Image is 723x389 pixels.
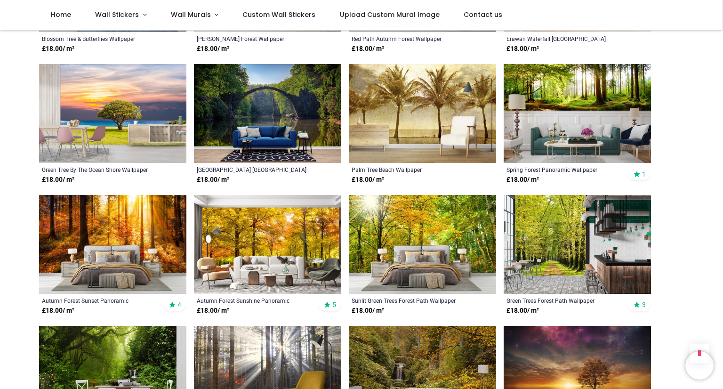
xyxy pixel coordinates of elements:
strong: £ 18.00 / m² [506,44,539,54]
strong: £ 18.00 / m² [197,44,229,54]
iframe: Brevo live chat [685,351,714,380]
strong: £ 18.00 / m² [42,306,74,316]
span: Home [51,10,71,19]
a: Spring Forest Panoramic Wallpaper [506,166,620,173]
span: Contact us [464,10,502,19]
a: Palm Tree Beach Wallpaper [352,166,465,173]
strong: £ 18.00 / m² [352,175,384,185]
span: 3 [642,300,646,309]
strong: £ 18.00 / m² [352,44,384,54]
img: Autumn Forest Sunset Panoramic Wall Mural Wallpaper [39,195,186,294]
span: Wall Stickers [95,10,139,19]
a: Autumn Forest Sunshine Panoramic Wallpaper [197,297,310,304]
strong: £ 18.00 / m² [352,306,384,316]
img: Green Tree By The Ocean Shore Wall Mural Wallpaper [39,64,186,163]
a: [PERSON_NAME] Forest Wallpaper [197,35,310,42]
a: Green Tree By The Ocean Shore Wallpaper [42,166,155,173]
span: 5 [332,300,336,309]
strong: £ 18.00 / m² [506,175,539,185]
img: Green Trees Forest Path Wall Mural Wallpaper [504,195,651,294]
span: Custom Wall Stickers [242,10,315,19]
span: 1 [642,170,646,178]
a: Autumn Forest Sunset Panoramic Wallpaper [42,297,155,304]
img: Sunlit Green Trees Forest Path Wall Mural Wallpaper [349,195,496,294]
a: Erawan Waterfall [GEOGRAPHIC_DATA] Wallpaper [506,35,620,42]
strong: £ 18.00 / m² [197,175,229,185]
img: Spring Forest Panoramic Wall Mural Wallpaper - Mod4 [504,64,651,163]
a: Red Path Autumn Forest Wallpaper [352,35,465,42]
img: Palm Tree Beach Wall Mural Wallpaper [349,64,496,163]
strong: £ 18.00 / m² [506,306,539,316]
a: Blossom Tree & Butterflies Wallpaper [42,35,155,42]
span: Upload Custom Mural Image [340,10,440,19]
strong: £ 18.00 / m² [42,175,74,185]
a: Sunlit Green Trees Forest Path Wallpaper [352,297,465,304]
span: 4 [177,300,181,309]
a: [GEOGRAPHIC_DATA] [GEOGRAPHIC_DATA] Countryside Wallpaper [197,166,310,173]
span: Wall Murals [171,10,211,19]
a: Green Trees Forest Path Wallpaper [506,297,620,304]
img: Autumn Forest Sunshine Panoramic Wall Mural Wallpaper [194,195,341,294]
strong: £ 18.00 / m² [197,306,229,316]
strong: £ 18.00 / m² [42,44,74,54]
img: Stone Bridge Germany Countryside Wall Mural Wallpaper [194,64,341,163]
